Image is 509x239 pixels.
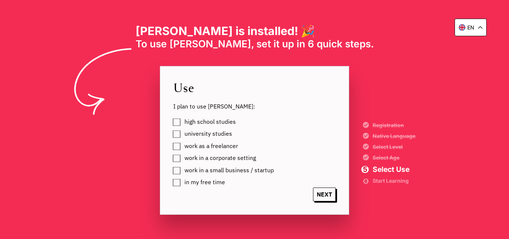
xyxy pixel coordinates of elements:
[373,133,415,139] span: Native Language
[184,155,256,161] span: work in a corporate setting
[184,143,238,150] span: work as a freelancer
[373,166,415,173] span: Select Use
[136,24,374,38] h1: [PERSON_NAME] is installed! 🎉
[467,24,474,31] p: en
[184,119,236,125] span: high school studies
[173,79,336,96] span: Use
[136,38,374,50] span: To use [PERSON_NAME], set it up in 6 quick steps.
[184,167,274,174] span: work in a small business / startup
[373,123,415,128] span: Registration
[173,103,336,110] span: I plan to use [PERSON_NAME]:
[373,155,415,160] span: Select Age
[373,179,415,183] span: Start Learning
[373,144,415,150] span: Select Level
[184,130,232,137] span: university studies
[313,188,336,201] span: NEXT
[184,179,225,186] span: in my free time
